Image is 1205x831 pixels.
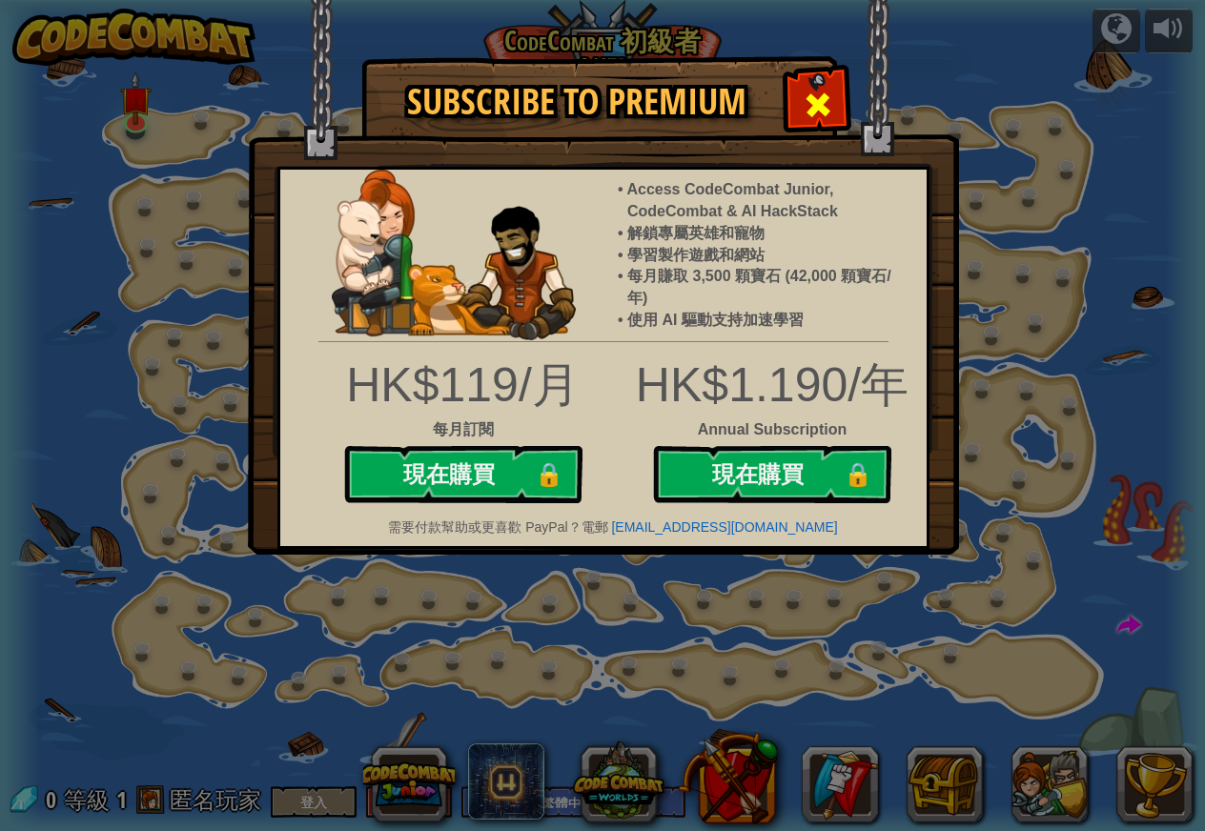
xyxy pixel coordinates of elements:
[627,310,908,332] li: 使用 AI 驅動支持加速學習
[344,446,582,503] button: 現在購買🔒
[337,352,589,419] div: HK$119/月
[627,179,908,223] li: Access CodeCombat Junior, CodeCombat & AI HackStack
[266,352,941,419] div: HK$1.190/年
[627,266,908,310] li: 每月賺取 3,500 顆寶石 (42,000 顆寶石/年)
[266,419,941,441] div: Annual Subscription
[611,519,837,535] a: [EMAIL_ADDRESS][DOMAIN_NAME]
[653,446,891,503] button: 現在購買🔒
[337,419,589,441] div: 每月訂閱
[381,82,772,122] h1: Subscribe to Premium
[332,170,576,340] img: anya-and-nando-pet.webp
[388,519,607,535] span: 需要付款幫助或更喜歡 PayPal？電郵
[627,245,908,267] li: 學習製作遊戲和網站
[627,223,908,245] li: 解鎖專屬英雄和寵物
